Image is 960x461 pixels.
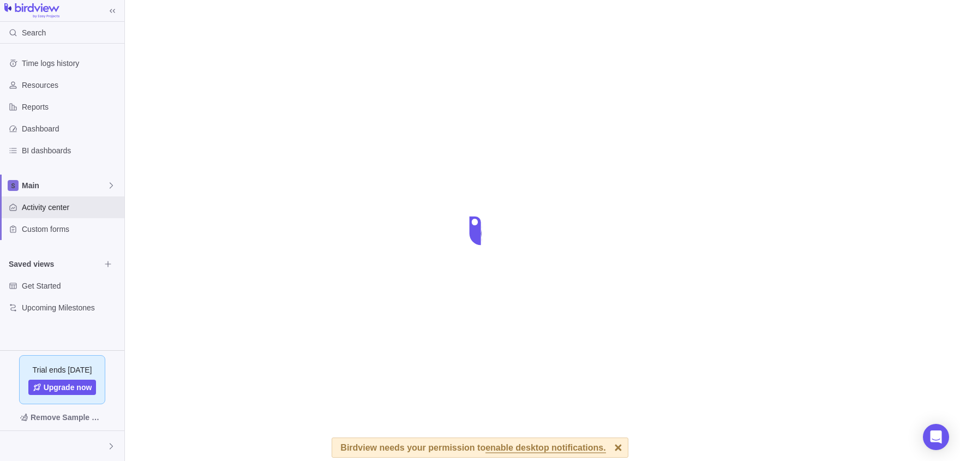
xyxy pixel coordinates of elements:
[4,3,59,19] img: logo
[31,411,105,424] span: Remove Sample Data
[22,58,120,69] span: Time logs history
[9,409,116,426] span: Remove Sample Data
[22,224,120,235] span: Custom forms
[458,209,502,253] div: loading
[28,380,97,395] a: Upgrade now
[100,256,116,272] span: Browse views
[9,259,100,270] span: Saved views
[22,180,107,191] span: Main
[22,80,120,91] span: Resources
[22,101,120,112] span: Reports
[22,123,120,134] span: Dashboard
[22,145,120,156] span: BI dashboards
[33,364,92,375] span: Trial ends [DATE]
[923,424,949,450] div: Open Intercom Messenger
[22,302,120,313] span: Upcoming Milestones
[22,202,120,213] span: Activity center
[485,444,605,453] span: enable desktop notifications.
[44,382,92,393] span: Upgrade now
[22,27,46,38] span: Search
[7,440,20,453] div: Bakir
[22,280,120,291] span: Get Started
[340,438,605,457] div: Birdview needs your permission to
